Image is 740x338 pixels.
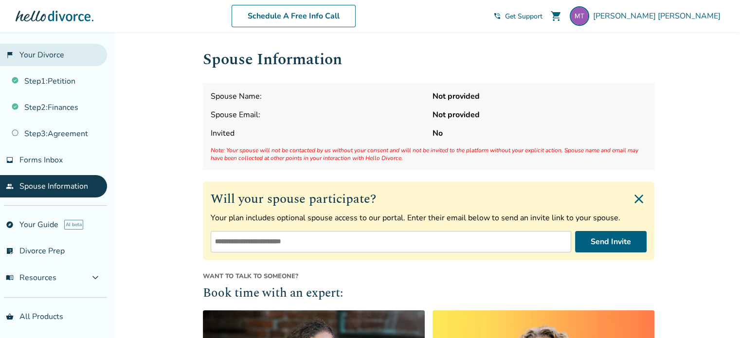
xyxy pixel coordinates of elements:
[550,10,562,22] span: shopping_cart
[6,156,14,164] span: inbox
[211,213,647,223] p: Your plan includes optional spouse access to our portal. Enter their email below to send an invit...
[211,109,425,120] span: Spouse Email:
[433,91,647,102] strong: Not provided
[6,182,14,190] span: people
[64,220,83,230] span: AI beta
[505,12,542,21] span: Get Support
[6,272,56,283] span: Resources
[203,285,654,303] h2: Book time with an expert:
[6,221,14,229] span: explore
[433,109,647,120] strong: Not provided
[593,11,724,21] span: [PERSON_NAME] [PERSON_NAME]
[211,128,425,139] span: Invited
[433,128,647,139] strong: No
[211,146,647,162] span: Note: Your spouse will not be contacted by us without your consent and will not be invited to the...
[631,191,647,207] img: Close invite form
[6,274,14,282] span: menu_book
[19,155,63,165] span: Forms Inbox
[691,291,740,338] iframe: Chat Widget
[211,91,425,102] span: Spouse Name:
[575,231,647,252] button: Send Invite
[90,272,101,284] span: expand_more
[6,51,14,59] span: flag_2
[6,313,14,320] span: shopping_basket
[232,5,356,27] a: Schedule A Free Info Call
[211,189,647,209] h2: Will your spouse participate?
[493,12,501,20] span: phone_in_talk
[203,48,654,71] h1: Spouse Information
[6,247,14,255] span: list_alt_check
[203,272,654,281] span: Want to talk to someone?
[570,6,589,26] img: marcelo.troiani@gmail.com
[493,12,542,21] a: phone_in_talkGet Support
